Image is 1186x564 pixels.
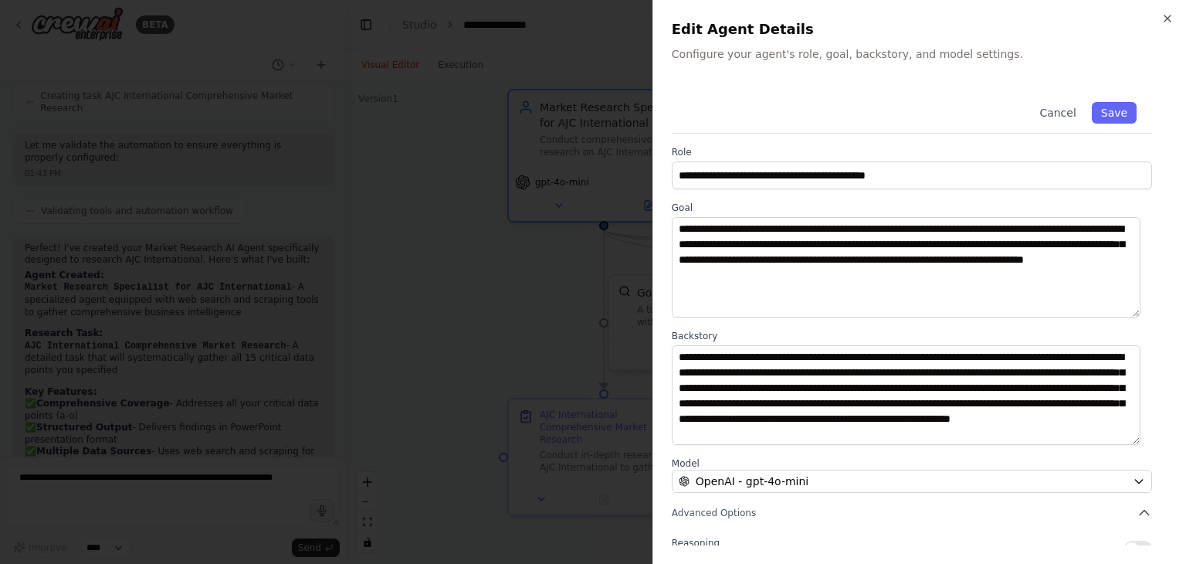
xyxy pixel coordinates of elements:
[672,330,1152,342] label: Backstory
[672,470,1152,493] button: OpenAI - gpt-4o-mini
[1092,102,1137,124] button: Save
[672,457,1152,470] label: Model
[672,19,1167,40] h2: Edit Agent Details
[1030,102,1085,124] button: Cancel
[696,474,808,489] span: OpenAI - gpt-4o-mini
[672,507,756,519] span: Advanced Options
[672,202,1152,214] label: Goal
[672,146,1152,158] label: Role
[672,538,720,549] span: Reasoning
[672,505,1152,521] button: Advanced Options
[672,46,1167,62] p: Configure your agent's role, goal, backstory, and model settings.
